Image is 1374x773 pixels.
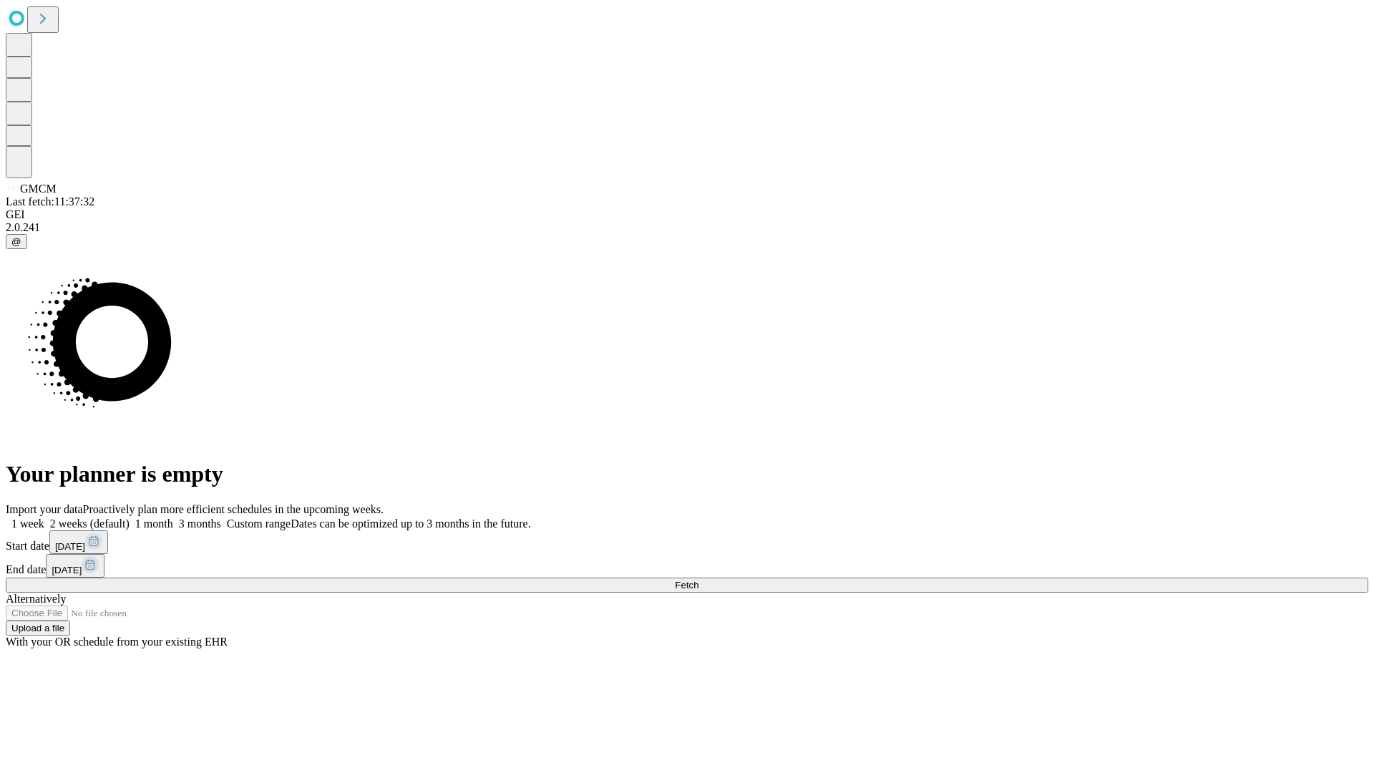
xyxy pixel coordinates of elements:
[675,580,698,590] span: Fetch
[49,530,108,554] button: [DATE]
[6,195,94,208] span: Last fetch: 11:37:32
[6,593,66,605] span: Alternatively
[50,517,130,530] span: 2 weeks (default)
[52,565,82,575] span: [DATE]
[179,517,221,530] span: 3 months
[11,236,21,247] span: @
[20,183,57,195] span: GMCM
[6,221,1368,234] div: 2.0.241
[291,517,530,530] span: Dates can be optimized up to 3 months in the future.
[6,578,1368,593] button: Fetch
[6,461,1368,487] h1: Your planner is empty
[55,541,85,552] span: [DATE]
[46,554,104,578] button: [DATE]
[6,636,228,648] span: With your OR schedule from your existing EHR
[6,621,70,636] button: Upload a file
[6,503,83,515] span: Import your data
[6,208,1368,221] div: GEI
[6,530,1368,554] div: Start date
[11,517,44,530] span: 1 week
[135,517,173,530] span: 1 month
[6,234,27,249] button: @
[227,517,291,530] span: Custom range
[6,554,1368,578] div: End date
[83,503,384,515] span: Proactively plan more efficient schedules in the upcoming weeks.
